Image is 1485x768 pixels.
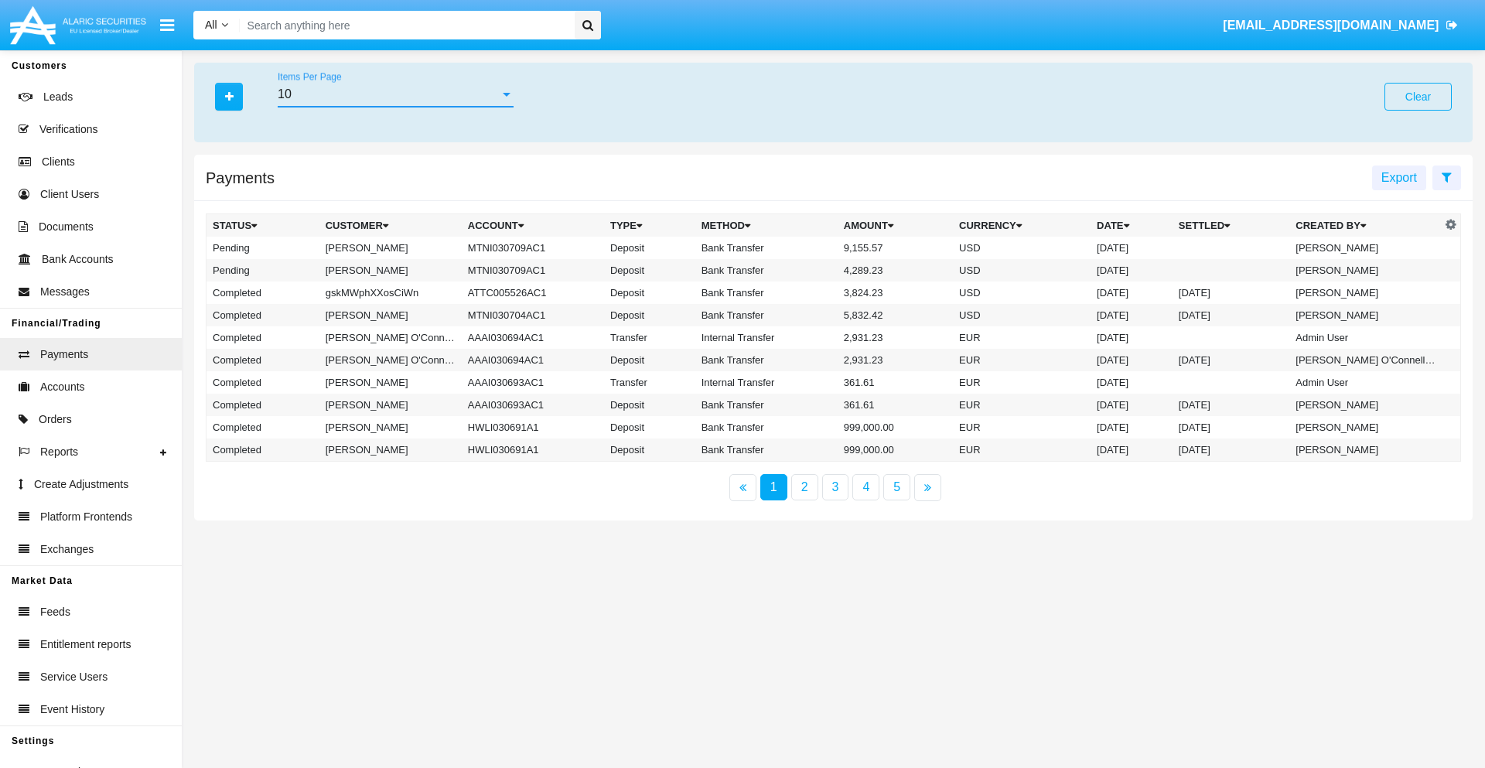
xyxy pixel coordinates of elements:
span: Service Users [40,669,108,685]
td: AAAI030693AC1 [462,394,604,416]
td: Completed [207,394,319,416]
th: Account [462,214,604,237]
td: EUR [953,394,1091,416]
td: [DATE] [1091,439,1173,462]
td: [PERSON_NAME] [1289,394,1441,416]
span: Export [1381,171,1417,184]
td: [PERSON_NAME] O'ConnellSufficientFunds [1289,349,1441,371]
td: EUR [953,326,1091,349]
a: 5 [883,474,910,500]
a: All [193,17,240,33]
th: Method [695,214,838,237]
td: [PERSON_NAME] [319,394,462,416]
td: Deposit [604,259,695,282]
span: All [205,19,217,31]
td: Bank Transfer [695,282,838,304]
td: 2,931.23 [838,349,953,371]
th: Date [1091,214,1173,237]
a: 2 [791,474,818,500]
td: [DATE] [1173,439,1289,462]
th: Amount [838,214,953,237]
td: [PERSON_NAME] [1289,259,1441,282]
td: Completed [207,416,319,439]
span: Accounts [40,379,85,395]
td: Deposit [604,439,695,462]
td: USD [953,304,1091,326]
td: Internal Transfer [695,371,838,394]
td: [DATE] [1091,394,1173,416]
td: [PERSON_NAME] [319,439,462,462]
td: 4,289.23 [838,259,953,282]
td: EUR [953,439,1091,462]
td: Pending [207,259,319,282]
td: Transfer [604,326,695,349]
td: Deposit [604,304,695,326]
td: HWLI030691A1 [462,439,604,462]
td: MTNI030709AC1 [462,237,604,259]
td: 3,824.23 [838,282,953,304]
td: [PERSON_NAME] [319,371,462,394]
span: [EMAIL_ADDRESS][DOMAIN_NAME] [1223,19,1439,32]
span: Orders [39,411,72,428]
td: Admin User [1289,326,1441,349]
span: Platform Frontends [40,509,132,525]
a: 4 [852,474,879,500]
td: Completed [207,282,319,304]
td: Pending [207,237,319,259]
td: Bank Transfer [695,304,838,326]
td: Bank Transfer [695,349,838,371]
td: AAAI030694AC1 [462,349,604,371]
a: 3 [822,474,849,500]
td: [DATE] [1173,394,1289,416]
span: Verifications [39,121,97,138]
td: [DATE] [1091,416,1173,439]
td: Bank Transfer [695,259,838,282]
td: [PERSON_NAME] O'ConnellSufficientFunds [319,326,462,349]
td: [DATE] [1091,326,1173,349]
td: Transfer [604,371,695,394]
th: Currency [953,214,1091,237]
th: Status [207,214,319,237]
td: [PERSON_NAME] [1289,439,1441,462]
td: [PERSON_NAME] [319,416,462,439]
td: [DATE] [1091,304,1173,326]
td: USD [953,282,1091,304]
td: [DATE] [1173,282,1289,304]
td: AAAI030693AC1 [462,371,604,394]
a: [EMAIL_ADDRESS][DOMAIN_NAME] [1216,4,1466,47]
span: Bank Accounts [42,251,114,268]
td: Completed [207,349,319,371]
td: [PERSON_NAME] [319,259,462,282]
span: Payments [40,346,88,363]
td: Bank Transfer [695,237,838,259]
th: Type [604,214,695,237]
td: Admin User [1289,371,1441,394]
a: 1 [760,474,787,500]
td: Bank Transfer [695,439,838,462]
td: Deposit [604,349,695,371]
td: Deposit [604,394,695,416]
td: 2,931.23 [838,326,953,349]
td: Completed [207,304,319,326]
td: [DATE] [1173,416,1289,439]
span: Event History [40,701,104,718]
td: EUR [953,349,1091,371]
td: Bank Transfer [695,394,838,416]
td: USD [953,259,1091,282]
td: MTNI030704AC1 [462,304,604,326]
td: Bank Transfer [695,416,838,439]
h5: Payments [206,172,275,184]
span: Documents [39,219,94,235]
td: EUR [953,416,1091,439]
td: Internal Transfer [695,326,838,349]
input: Search [240,11,569,39]
td: [PERSON_NAME] [1289,304,1441,326]
td: [PERSON_NAME] [319,304,462,326]
td: [DATE] [1173,349,1289,371]
th: Created By [1289,214,1441,237]
span: Exchanges [40,541,94,558]
td: 361.61 [838,371,953,394]
span: Messages [40,284,90,300]
button: Export [1372,166,1426,190]
td: [PERSON_NAME] [1289,282,1441,304]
